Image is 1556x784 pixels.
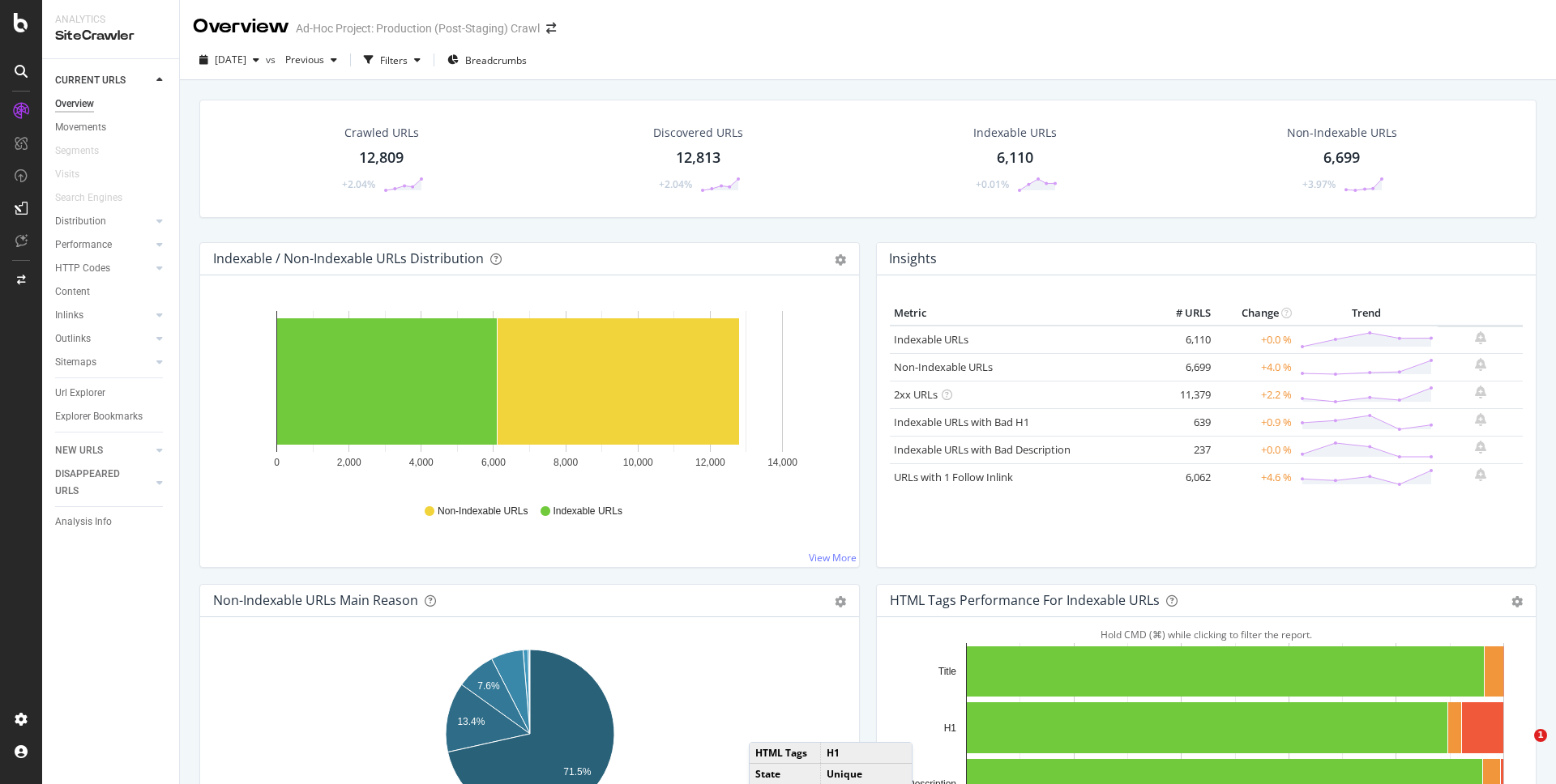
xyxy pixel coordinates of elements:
[554,457,578,468] text: 8,000
[55,330,152,347] a: Outlinks
[894,360,993,374] a: Non-Indexable URLs
[1150,301,1215,326] th: # URLS
[55,466,152,500] a: DISAPPEARED URLS
[821,743,912,764] td: H1
[55,385,168,402] a: Url Explorer
[1296,301,1438,326] th: Trend
[894,387,938,402] a: 2xx URLs
[55,283,90,300] div: Content
[894,415,1029,429] a: Indexable URLs with Bad H1
[1215,301,1296,326] th: Change
[274,457,280,468] text: 0
[809,551,857,565] a: View More
[193,13,289,40] div: Overview
[1302,177,1336,191] div: +3.97%
[1215,381,1296,408] td: +2.2 %
[1215,353,1296,381] td: +4.0 %
[55,166,79,183] div: Visits
[1323,147,1360,168] div: 6,699
[1534,729,1547,742] span: 1
[55,307,83,324] div: Inlinks
[1150,326,1215,354] td: 6,110
[1287,125,1397,141] div: Non-Indexable URLs
[55,354,152,371] a: Sitemaps
[55,166,96,183] a: Visits
[55,143,115,160] a: Segments
[55,236,112,254] div: Performance
[767,457,797,468] text: 14,000
[1475,468,1486,481] div: bell-plus
[55,27,166,45] div: SiteCrawler
[55,190,122,207] div: Search Engines
[1215,436,1296,463] td: +0.0 %
[894,470,1013,484] a: URLs with 1 Follow Inlink
[889,248,937,270] h4: Insights
[890,301,1150,326] th: Metric
[359,147,404,168] div: 12,809
[337,457,361,468] text: 2,000
[750,743,821,764] td: HTML Tags
[55,190,139,207] a: Search Engines
[1150,463,1215,491] td: 6,062
[1150,381,1215,408] td: 11,379
[1475,441,1486,454] div: bell-plus
[55,72,126,89] div: CURRENT URLS
[55,236,152,254] a: Performance
[894,332,968,347] a: Indexable URLs
[279,47,344,73] button: Previous
[55,283,168,300] a: Content
[213,301,846,489] svg: A chart.
[55,119,106,136] div: Movements
[55,72,152,89] a: CURRENT URLS
[55,260,152,277] a: HTTP Codes
[55,408,143,425] div: Explorer Bookmarks
[1475,331,1486,344] div: bell-plus
[344,125,419,141] div: Crawled URLs
[380,53,408,67] div: Filters
[1475,358,1486,371] div: bell-plus
[976,177,1009,191] div: +0.01%
[55,307,152,324] a: Inlinks
[563,766,591,778] text: 71.5%
[266,53,279,66] span: vs
[357,47,427,73] button: Filters
[1150,436,1215,463] td: 237
[997,147,1033,168] div: 6,110
[55,513,168,530] a: Analysis Info
[55,385,105,402] div: Url Explorer
[55,442,103,459] div: NEW URLS
[653,125,743,141] div: Discovered URLs
[55,330,91,347] div: Outlinks
[55,96,168,113] a: Overview
[55,143,99,160] div: Segments
[894,442,1071,457] a: Indexable URLs with Bad Description
[438,505,528,518] span: Non-Indexable URLs
[441,47,533,73] button: Breadcrumbs
[55,213,152,230] a: Distribution
[1501,729,1540,768] iframe: Intercom live chat
[55,442,152,459] a: NEW URLS
[1215,326,1296,354] td: +0.0 %
[55,513,112,530] div: Analysis Info
[279,53,324,66] span: Previous
[477,680,500,692] text: 7.6%
[1215,408,1296,436] td: +0.9 %
[1150,353,1215,381] td: 6,699
[55,96,94,113] div: Overview
[1215,463,1296,491] td: +4.6 %
[676,147,720,168] div: 12,813
[835,596,846,607] div: gear
[213,592,418,608] div: Non-Indexable URLs Main Reason
[835,254,846,266] div: gear
[938,666,957,677] text: Title
[944,722,957,734] text: H1
[215,53,246,66] span: 2025 Aug. 28th
[213,250,484,266] div: Indexable / Non-Indexable URLs Distribution
[554,505,622,518] span: Indexable URLs
[1475,386,1486,398] div: bell-plus
[55,354,96,371] div: Sitemaps
[546,23,556,34] div: arrow-right-arrow-left
[409,457,434,468] text: 4,000
[55,408,168,425] a: Explorer Bookmarks
[55,13,166,27] div: Analytics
